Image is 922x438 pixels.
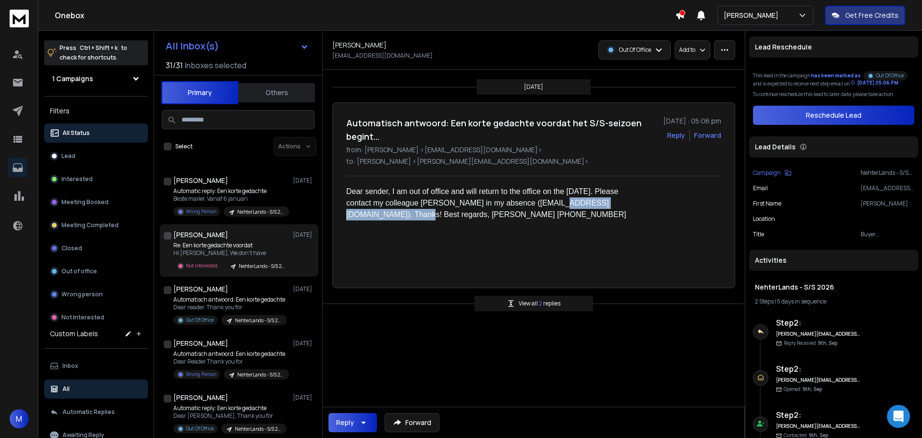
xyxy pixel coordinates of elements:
[61,221,119,229] p: Meeting Completed
[62,129,90,137] p: All Status
[861,200,914,207] p: [PERSON_NAME]
[237,208,283,216] p: NehterLands - S/S 2026
[755,297,774,305] span: 2 Steps
[293,285,315,293] p: [DATE]
[44,285,148,304] button: Wrong person
[802,386,822,392] span: 9th, Sep
[55,10,675,21] h1: Onebox
[755,142,796,152] p: Lead Details
[44,379,148,399] button: All
[776,423,860,430] h6: [PERSON_NAME][EMAIL_ADDRESS][DOMAIN_NAME]
[173,176,228,185] h1: [PERSON_NAME]
[328,413,377,432] button: Reply
[239,263,285,270] p: NehterLands - S/S 2026
[186,316,214,324] p: Out Of Office
[166,60,183,71] span: 31 / 31
[173,249,289,257] p: Hi [PERSON_NAME], We don't have
[44,69,148,88] button: 1 Campaigns
[776,363,860,375] h6: Step 2 :
[173,412,287,420] p: Dear [PERSON_NAME], Thank you for
[755,282,912,292] h1: NehterLands - S/S 2026
[385,413,439,432] button: Forward
[44,356,148,376] button: Inbox
[186,262,218,269] p: Not Interested
[667,131,685,140] button: Reply
[694,131,721,140] div: Forward
[173,350,289,358] p: Automatisch antwoord: Een korte gedachte
[44,123,148,143] button: All Status
[158,36,316,56] button: All Inbox(s)
[61,198,109,206] p: Meeting Booked
[753,69,914,87] div: This lead in the campaign and is expected to receive next step email on
[173,393,228,402] h1: [PERSON_NAME]
[753,169,791,177] button: Campaign
[861,169,914,177] p: NehterLands - S/S 2026
[61,291,103,298] p: Wrong person
[524,83,543,91] p: [DATE]
[173,230,228,240] h1: [PERSON_NAME]
[44,170,148,189] button: Interested
[755,298,912,305] div: |
[679,46,695,54] p: Add to
[61,244,82,252] p: Closed
[724,11,782,20] p: [PERSON_NAME]
[10,409,29,428] button: M
[166,41,219,51] h1: All Inbox(s)
[173,339,228,348] h1: [PERSON_NAME]
[887,405,910,428] div: Open Intercom Messenger
[238,82,315,103] button: Others
[850,79,898,86] div: [DATE] 05:06 PM
[235,317,281,324] p: NehterLands - S/S 2026
[44,262,148,281] button: Out of office
[173,242,289,249] p: Re: Een korte gedachte voordat
[173,187,289,195] p: Automatic reply: Een korte gedachte
[753,169,781,177] p: Campaign
[539,299,543,307] span: 2
[44,402,148,422] button: Automatic Replies
[44,193,148,212] button: Meeting Booked
[776,330,860,338] h6: [PERSON_NAME][EMAIL_ADDRESS][DOMAIN_NAME]
[186,371,216,378] p: Wrong Person
[784,386,822,393] p: Opened
[61,314,104,321] p: Not Interested
[749,250,918,271] div: Activities
[293,231,315,239] p: [DATE]
[186,208,216,215] p: Wrong Person
[811,72,861,79] span: has been marked as
[173,358,289,365] p: Dear Reader Thank you for
[293,340,315,347] p: [DATE]
[619,46,651,54] p: Out Of Office
[825,6,905,25] button: Get Free Credits
[753,200,781,207] p: First Name
[185,60,246,71] h3: Inboxes selected
[876,72,904,79] p: Out Of Office
[44,239,148,258] button: Closed
[52,74,93,84] h1: 1 Campaigns
[776,377,860,384] h6: [PERSON_NAME][EMAIL_ADDRESS][DOMAIN_NAME]
[777,297,826,305] span: 5 days in sequence
[753,231,764,238] p: title
[753,91,914,98] p: To continue reschedule this lead to later date, please take action.
[861,184,914,192] p: [EMAIL_ADDRESS][DOMAIN_NAME]
[293,177,315,184] p: [DATE]
[845,11,898,20] p: Get Free Credits
[293,394,315,401] p: [DATE]
[861,231,914,238] p: Buyer (circular+flatknit)
[753,184,768,192] p: Email
[332,40,387,50] h1: [PERSON_NAME]
[62,362,78,370] p: Inbox
[753,215,775,223] p: location
[346,186,627,220] p: Dear sender, I am out of office and will return to the office on the [DATE]. Please contact my co...
[663,116,721,126] p: [DATE] : 05:06 pm
[519,300,560,307] p: View all replies
[237,371,283,378] p: NehterLands - S/S 2026
[173,404,287,412] p: Automatic reply: Een korte gedachte
[78,42,119,53] span: Ctrl + Shift + k
[776,409,860,421] h6: Step 2 :
[60,43,127,62] p: Press to check for shortcuts.
[61,175,93,183] p: Interested
[346,116,657,143] h1: Automatisch antwoord: Een korte gedachte voordat het S/S-seizoen begint…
